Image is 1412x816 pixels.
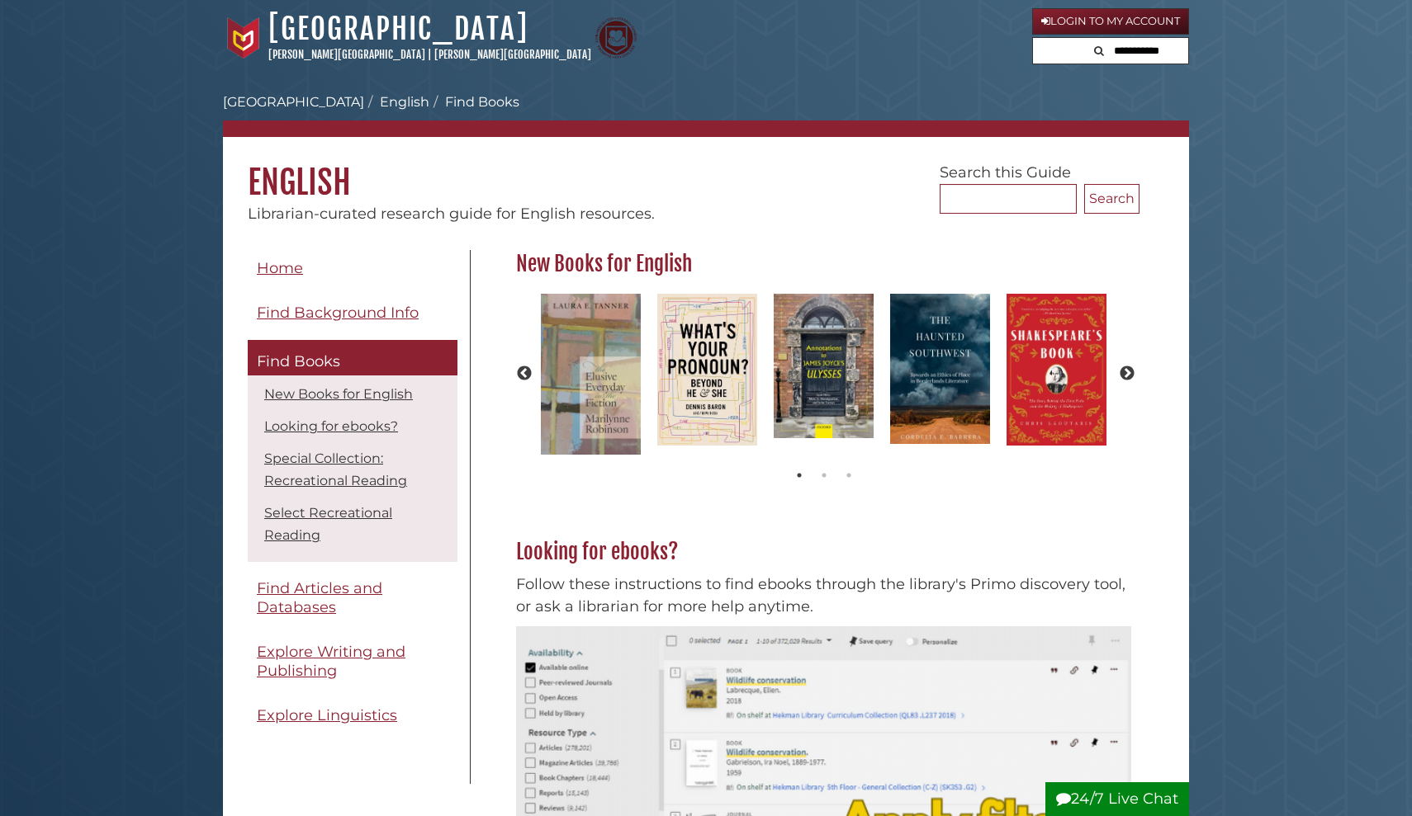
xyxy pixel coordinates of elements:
[268,48,425,61] a: [PERSON_NAME][GEOGRAPHIC_DATA]
[508,251,1140,277] h2: New Books for English
[257,643,405,680] span: Explore Writing and Publishing
[248,250,457,287] a: Home
[595,17,637,59] img: Calvin Theological Seminary
[257,259,303,277] span: Home
[508,539,1140,565] h2: Looking for ebooks?
[223,94,364,110] a: [GEOGRAPHIC_DATA]
[248,634,457,689] a: Explore Writing and Publishing
[248,250,457,743] div: Guide Pages
[1084,184,1140,214] button: Search
[257,579,382,616] span: Find Articles and Databases
[429,92,519,112] li: Find Books
[223,92,1189,137] nav: breadcrumb
[264,450,407,488] a: Special Collection: Recreational Reading
[380,94,429,110] a: English
[257,706,397,724] span: Explore Linguistics
[223,137,1189,203] h1: English
[428,48,432,61] span: |
[841,467,857,483] button: 3 of 2
[516,366,533,382] button: Previous
[248,340,457,376] a: Find Books
[1119,366,1135,382] button: Next
[649,285,765,454] img: What's Your Pronoun? Beyond He and She
[516,573,1131,618] p: Follow these instructions to find ebooks through the library's Primo discovery tool, or ask a lib...
[791,467,808,483] button: 1 of 2
[248,697,457,734] a: Explore Linguistics
[223,17,264,59] img: Calvin University
[533,285,649,463] img: The Elusive Everyday in the Fiction of Marilynne Robinson
[264,505,392,543] a: Select Recreational Reading
[257,352,340,370] span: Find Books
[264,386,413,402] a: New Books for English
[1032,8,1189,35] a: Login to My Account
[765,285,882,446] img: Annotations to James Joyce's Ulysses
[268,11,528,47] a: [GEOGRAPHIC_DATA]
[434,48,591,61] a: [PERSON_NAME][GEOGRAPHIC_DATA]
[248,570,457,625] a: Find Articles and Databases
[257,304,419,322] span: Find Background Info
[248,295,457,332] a: Find Background Info
[1089,38,1109,60] button: Search
[264,418,398,434] a: Looking for ebooks?
[816,467,832,483] button: 2 of 2
[1094,45,1104,56] i: Search
[1045,782,1189,816] button: 24/7 Live Chat
[248,205,655,223] span: Librarian-curated research guide for English resources.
